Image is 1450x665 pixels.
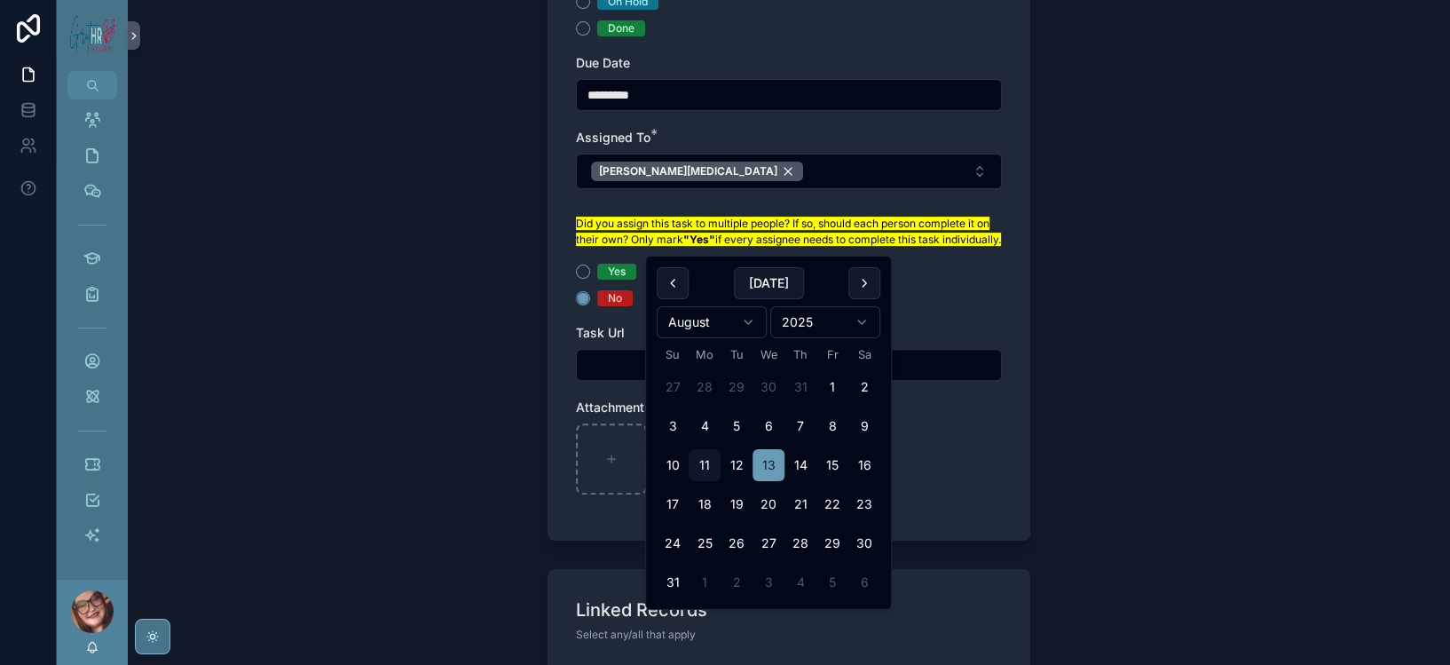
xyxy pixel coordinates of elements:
button: Tuesday, August 5th, 2025 [721,410,753,442]
strong: "Yes" [683,233,715,246]
button: Select Button [576,154,1002,189]
span: Assigned To [576,130,650,145]
button: Wednesday, August 27th, 2025 [753,527,784,559]
button: Wednesday, August 13th, 2025, selected [753,449,784,481]
button: Friday, September 5th, 2025 [816,566,848,598]
button: Sunday, August 17th, 2025 [657,488,689,520]
mark: Did you assign this task to multiple people? If so, should each person complete it on their own? ... [576,217,1001,246]
button: Wednesday, July 30th, 2025 [753,371,784,403]
table: August 2025 [657,345,880,598]
th: Saturday [848,345,880,364]
button: Monday, August 18th, 2025 [689,488,721,520]
th: Sunday [657,345,689,364]
button: Tuesday, September 2nd, 2025 [721,566,753,598]
div: Done [608,20,634,36]
span: Due Date [576,55,630,70]
th: Wednesday [753,345,784,364]
button: Friday, August 8th, 2025 [816,410,848,442]
button: Saturday, August 9th, 2025 [848,410,880,442]
div: scrollable content [57,99,128,580]
button: Saturday, August 30th, 2025 [848,527,880,559]
button: Monday, September 1st, 2025 [689,566,721,598]
button: Saturday, August 23rd, 2025 [848,488,880,520]
span: Task Url [576,325,625,340]
div: Yes [608,264,626,280]
button: Thursday, July 31st, 2025 [784,371,816,403]
button: Saturday, August 2nd, 2025 [848,371,880,403]
button: Sunday, August 10th, 2025 [657,449,689,481]
button: Monday, August 4th, 2025 [689,410,721,442]
button: Wednesday, August 20th, 2025 [753,488,784,520]
button: Saturday, September 6th, 2025 [848,566,880,598]
button: Monday, July 28th, 2025 [689,371,721,403]
span: Attachment(s) [576,400,660,415]
button: Thursday, August 21st, 2025 [784,488,816,520]
button: [DATE] [734,267,804,299]
button: Thursday, August 28th, 2025 [784,527,816,559]
th: Thursday [784,345,816,364]
button: Saturday, August 16th, 2025 [848,449,880,481]
th: Tuesday [721,345,753,364]
div: No [608,290,622,306]
button: Monday, August 25th, 2025 [689,527,721,559]
button: Sunday, August 31st, 2025 [657,566,689,598]
button: Tuesday, August 12th, 2025 [721,449,753,481]
th: Monday [689,345,721,364]
span: [PERSON_NAME][MEDICAL_DATA] [599,164,777,178]
button: Unselect 100 [591,162,803,181]
button: Sunday, August 3rd, 2025 [657,410,689,442]
button: Sunday, July 27th, 2025 [657,371,689,403]
button: Thursday, September 4th, 2025 [784,566,816,598]
img: App logo [67,9,117,62]
button: Wednesday, August 6th, 2025 [753,410,784,442]
button: Friday, August 29th, 2025 [816,527,848,559]
button: Sunday, August 24th, 2025 [657,527,689,559]
h1: Linked Records [576,598,707,622]
button: Friday, August 22nd, 2025 [816,488,848,520]
button: Thursday, August 14th, 2025 [784,449,816,481]
th: Friday [816,345,848,364]
button: Tuesday, August 26th, 2025 [721,527,753,559]
button: Tuesday, July 29th, 2025 [721,371,753,403]
button: Wednesday, September 3rd, 2025 [753,566,784,598]
button: Friday, August 1st, 2025 [816,371,848,403]
span: Select any/all that apply [576,628,696,642]
button: Thursday, August 7th, 2025 [784,410,816,442]
button: Tuesday, August 19th, 2025 [721,488,753,520]
button: Today, Monday, August 11th, 2025 [689,449,721,481]
button: Friday, August 15th, 2025 [816,449,848,481]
